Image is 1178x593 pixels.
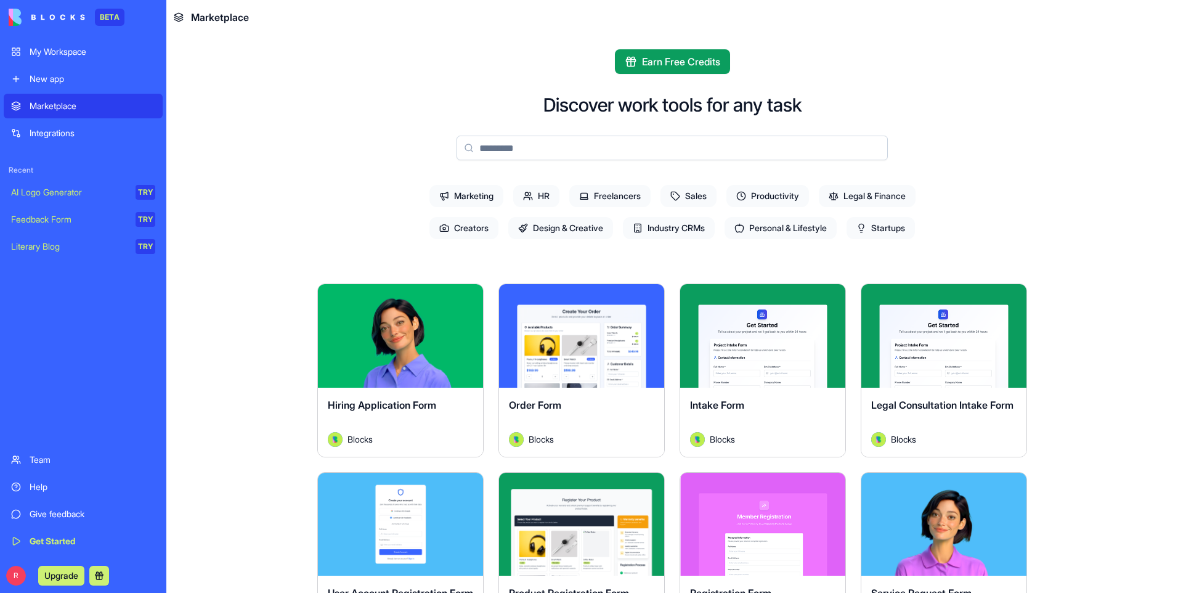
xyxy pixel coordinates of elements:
[847,217,915,239] span: Startups
[30,73,155,85] div: New app
[4,180,163,205] a: AI Logo GeneratorTRY
[30,46,155,58] div: My Workspace
[4,234,163,259] a: Literary BlogTRY
[4,165,163,175] span: Recent
[429,185,503,207] span: Marketing
[30,100,155,112] div: Marketplace
[543,94,802,116] h2: Discover work tools for any task
[871,399,1013,411] span: Legal Consultation Intake Form
[509,399,561,411] span: Order Form
[136,185,155,200] div: TRY
[861,284,1027,457] a: Legal Consultation Intake FormAvatarBlocks
[642,54,720,69] span: Earn Free Credits
[4,207,163,232] a: Feedback FormTRY
[429,217,498,239] span: Creators
[347,433,373,446] span: Blocks
[680,284,846,457] a: Intake FormAvatarBlocks
[30,508,155,520] div: Give feedback
[30,127,155,139] div: Integrations
[569,185,651,207] span: Freelancers
[9,9,124,26] a: BETA
[891,433,916,446] span: Blocks
[328,399,436,411] span: Hiring Application Form
[38,566,84,586] button: Upgrade
[660,185,717,207] span: Sales
[710,433,735,446] span: Blocks
[4,502,163,526] a: Give feedback
[726,185,809,207] span: Productivity
[725,217,837,239] span: Personal & Lifestyle
[4,39,163,64] a: My Workspace
[4,475,163,499] a: Help
[513,185,559,207] span: HR
[819,185,916,207] span: Legal & Finance
[4,529,163,554] a: Get Started
[11,240,127,253] div: Literary Blog
[623,217,715,239] span: Industry CRMs
[4,448,163,472] a: Team
[136,212,155,227] div: TRY
[95,9,124,26] div: BETA
[690,432,705,447] img: Avatar
[11,213,127,226] div: Feedback Form
[11,186,127,198] div: AI Logo Generator
[6,566,26,586] span: R
[30,454,155,466] div: Team
[498,284,665,457] a: Order FormAvatarBlocks
[4,94,163,118] a: Marketplace
[9,9,85,26] img: logo
[30,481,155,493] div: Help
[529,433,554,446] span: Blocks
[328,432,343,447] img: Avatar
[615,49,730,74] button: Earn Free Credits
[38,569,84,581] a: Upgrade
[871,432,886,447] img: Avatar
[690,399,744,411] span: Intake Form
[317,284,484,457] a: Hiring Application FormAvatarBlocks
[191,10,249,25] span: Marketplace
[508,217,613,239] span: Design & Creative
[4,121,163,145] a: Integrations
[509,432,524,447] img: Avatar
[136,239,155,254] div: TRY
[4,67,163,91] a: New app
[30,535,155,547] div: Get Started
